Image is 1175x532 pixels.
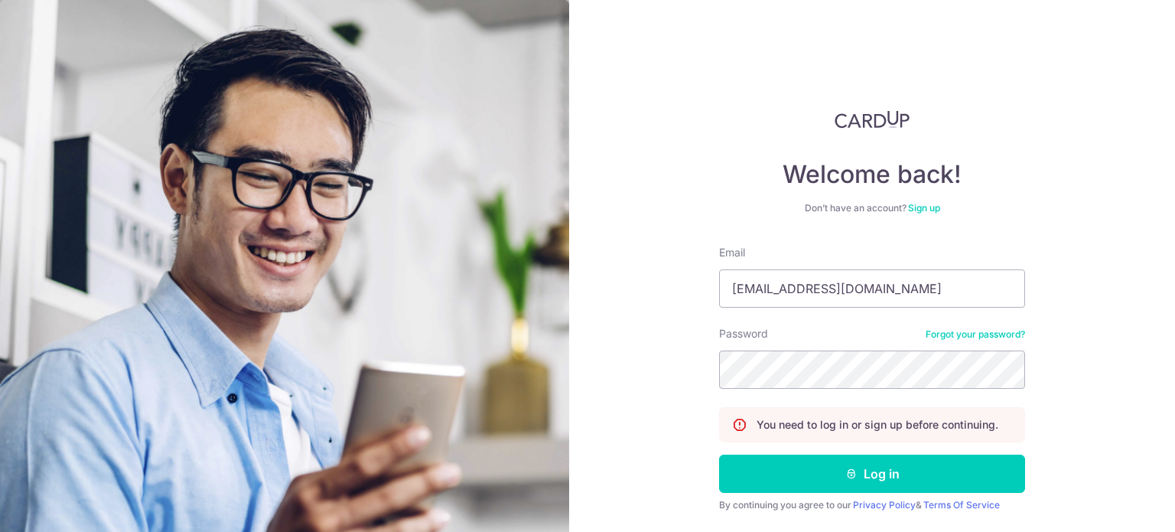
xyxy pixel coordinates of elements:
label: Email [719,245,745,260]
a: Terms Of Service [923,499,1000,511]
div: By continuing you agree to our & [719,499,1025,511]
label: Password [719,326,768,341]
a: Privacy Policy [853,499,916,511]
h4: Welcome back! [719,159,1025,190]
div: Don’t have an account? [719,202,1025,214]
a: Forgot your password? [926,328,1025,341]
img: CardUp Logo [835,110,910,129]
input: Enter your Email [719,269,1025,308]
button: Log in [719,455,1025,493]
a: Sign up [908,202,940,214]
p: You need to log in or sign up before continuing. [757,417,998,432]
